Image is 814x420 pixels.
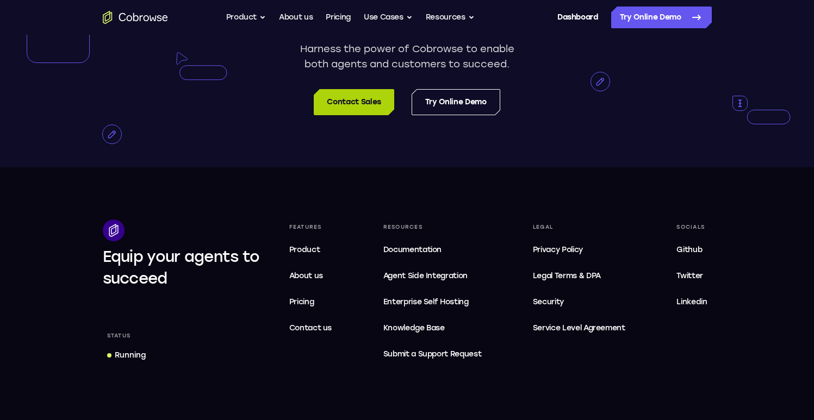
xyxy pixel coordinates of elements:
button: Resources [426,7,475,28]
a: Running [103,346,150,365]
span: Enterprise Self Hosting [383,296,482,309]
span: Product [289,245,320,254]
div: Status [103,328,135,343]
span: Pricing [289,297,314,306]
a: Submit a Support Request [379,343,486,365]
a: Service Level Agreement [529,317,630,339]
span: Legal Terms & DPA [533,271,601,280]
span: Documentation [383,245,442,254]
a: Try Online Demo [412,89,500,115]
span: Linkedin [676,297,707,306]
a: About us [279,7,313,28]
a: Linkedin [672,291,711,313]
a: Product [285,239,337,261]
span: Github [676,245,702,254]
a: Dashboard [557,7,598,28]
span: Twitter [676,271,703,280]
button: Product [226,7,266,28]
a: Twitter [672,265,711,287]
span: Contact us [289,323,332,333]
div: Resources [379,220,486,235]
span: Submit a Support Request [383,348,482,361]
a: Go to the home page [103,11,168,24]
span: Equip your agents to succeed [103,247,260,287]
span: Privacy Policy [533,245,583,254]
a: Enterprise Self Hosting [379,291,486,313]
span: About us [289,271,323,280]
a: Security [529,291,630,313]
a: Legal Terms & DPA [529,265,630,287]
span: Service Level Agreement [533,322,625,335]
a: Contact us [285,317,337,339]
a: About us [285,265,337,287]
a: Documentation [379,239,486,261]
span: Agent Side Integration [383,269,482,283]
button: Use Cases [364,7,413,28]
a: Contact Sales [314,89,394,115]
a: Github [672,239,711,261]
a: Pricing [326,7,351,28]
a: Knowledge Base [379,317,486,339]
div: Running [115,350,146,361]
span: Knowledge Base [383,323,445,333]
div: Socials [672,220,711,235]
div: Legal [529,220,630,235]
a: Privacy Policy [529,239,630,261]
div: Features [285,220,337,235]
a: Try Online Demo [611,7,712,28]
a: Agent Side Integration [379,265,486,287]
p: Harness the power of Cobrowse to enable both agents and customers to succeed. [296,41,518,72]
a: Pricing [285,291,337,313]
span: Security [533,297,564,306]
